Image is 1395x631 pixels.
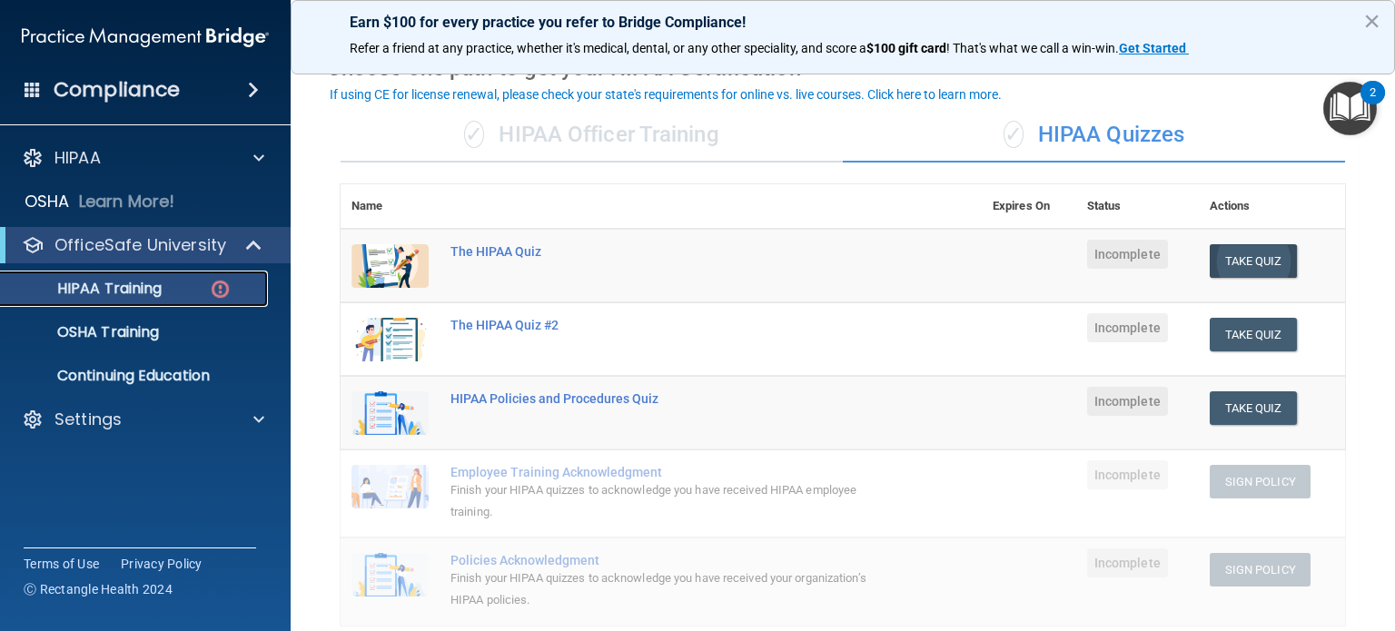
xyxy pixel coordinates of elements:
[350,41,866,55] span: Refer a friend at any practice, whether it's medical, dental, or any other speciality, and score a
[54,77,180,103] h4: Compliance
[1199,184,1345,229] th: Actions
[1210,318,1297,351] button: Take Quiz
[450,567,891,611] div: Finish your HIPAA quizzes to acknowledge you have received your organization’s HIPAA policies.
[1119,41,1189,55] a: Get Started
[1087,387,1168,416] span: Incomplete
[22,147,264,169] a: HIPAA
[1210,465,1311,498] button: Sign Policy
[22,409,264,430] a: Settings
[1370,93,1376,116] div: 2
[1087,548,1168,577] span: Incomplete
[121,555,203,573] a: Privacy Policy
[1004,121,1024,148] span: ✓
[12,367,260,385] p: Continuing Education
[1363,6,1380,35] button: Close
[1210,553,1311,587] button: Sign Policy
[209,278,232,301] img: danger-circle.6113f641.png
[22,19,269,55] img: PMB logo
[843,108,1345,163] div: HIPAA Quizzes
[982,184,1076,229] th: Expires On
[79,191,175,212] p: Learn More!
[24,555,99,573] a: Terms of Use
[946,41,1119,55] span: ! That's what we call a win-win.
[341,108,843,163] div: HIPAA Officer Training
[54,234,226,256] p: OfficeSafe University
[12,280,162,298] p: HIPAA Training
[450,391,891,406] div: HIPAA Policies and Procedures Quiz
[1210,391,1297,425] button: Take Quiz
[1076,184,1199,229] th: Status
[350,14,1336,31] p: Earn $100 for every practice you refer to Bridge Compliance!
[327,85,1004,104] button: If using CE for license renewal, please check your state's requirements for online vs. live cours...
[22,234,263,256] a: OfficeSafe University
[450,465,891,479] div: Employee Training Acknowledgment
[450,318,891,332] div: The HIPAA Quiz #2
[1210,244,1297,278] button: Take Quiz
[341,184,440,229] th: Name
[1087,313,1168,342] span: Incomplete
[1087,460,1168,489] span: Incomplete
[12,323,159,341] p: OSHA Training
[464,121,484,148] span: ✓
[25,191,70,212] p: OSHA
[24,580,173,598] span: Ⓒ Rectangle Health 2024
[450,553,891,567] div: Policies Acknowledgment
[1087,240,1168,269] span: Incomplete
[1323,82,1377,135] button: Open Resource Center, 2 new notifications
[1119,41,1186,55] strong: Get Started
[450,244,891,259] div: The HIPAA Quiz
[450,479,891,523] div: Finish your HIPAA quizzes to acknowledge you have received HIPAA employee training.
[54,409,122,430] p: Settings
[866,41,946,55] strong: $100 gift card
[330,88,1002,101] div: If using CE for license renewal, please check your state's requirements for online vs. live cours...
[54,147,101,169] p: HIPAA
